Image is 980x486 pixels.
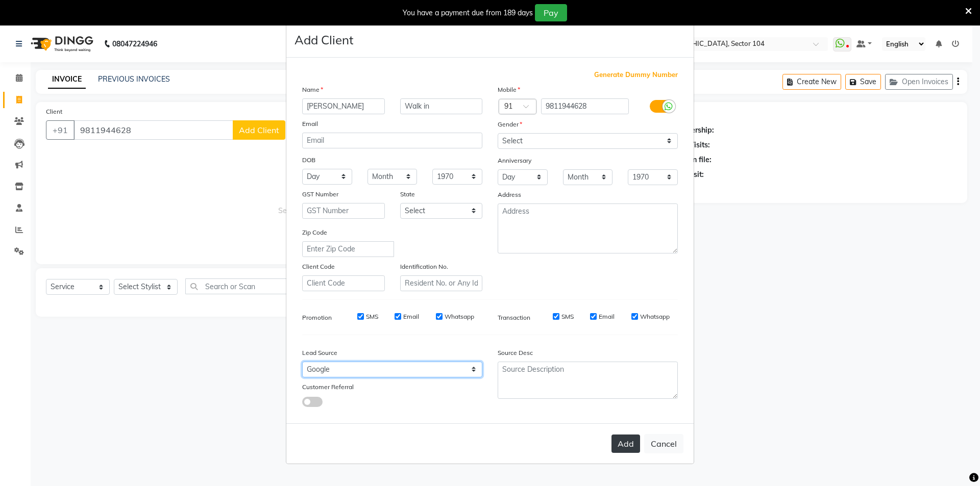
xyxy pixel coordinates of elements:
input: Client Code [302,275,385,291]
button: Add [611,434,640,453]
button: Cancel [644,434,683,453]
label: Source Desc [498,348,533,357]
label: Promotion [302,313,332,322]
h4: Add Client [295,31,353,49]
button: Pay [535,4,567,21]
label: Client Code [302,262,335,271]
input: First Name [302,98,385,114]
label: Whatsapp [640,312,670,321]
label: Address [498,190,521,199]
div: You have a payment due from 189 days [403,8,533,18]
label: Name [302,85,323,94]
label: Email [302,119,318,129]
input: GST Number [302,203,385,219]
span: Generate Dummy Number [594,70,678,80]
label: GST Number [302,190,338,199]
label: Anniversary [498,156,531,165]
input: Mobile [541,98,629,114]
label: State [400,190,415,199]
label: Email [599,312,615,321]
input: Last Name [400,98,483,114]
label: Zip Code [302,228,327,237]
label: Email [403,312,419,321]
label: Lead Source [302,348,337,357]
label: Gender [498,120,522,129]
input: Enter Zip Code [302,241,394,257]
label: SMS [366,312,378,321]
input: Resident No. or Any Id [400,275,483,291]
label: SMS [561,312,574,321]
label: Whatsapp [445,312,474,321]
label: Identification No. [400,262,448,271]
label: Customer Referral [302,382,354,392]
label: DOB [302,156,315,165]
label: Mobile [498,85,520,94]
label: Transaction [498,313,530,322]
input: Email [302,133,482,148]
